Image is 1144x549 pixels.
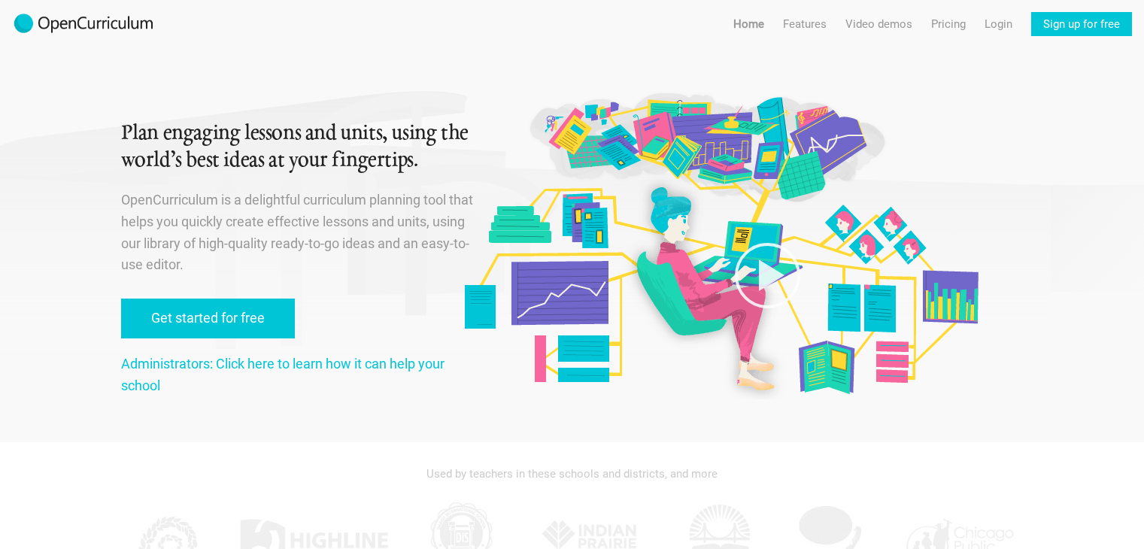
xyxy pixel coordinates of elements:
[12,12,155,36] img: 2017-logo-m.png
[733,12,764,36] a: Home
[783,12,827,36] a: Features
[121,356,445,393] a: Administrators: Click here to learn how it can help your school
[1031,12,1132,36] a: Sign up for free
[931,12,966,36] a: Pricing
[121,457,1024,490] div: Used by teachers in these schools and districts, and more
[121,120,476,174] h1: Plan engaging lessons and units, using the world’s best ideas at your fingertips.
[985,12,1012,36] a: Login
[845,12,912,36] a: Video demos
[459,90,982,399] img: Original illustration by Malisa Suchanya, Oakland, CA (malisasuchanya.com)
[121,190,476,276] p: OpenCurriculum is a delightful curriculum planning tool that helps you quickly create effective l...
[121,299,295,338] a: Get started for free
